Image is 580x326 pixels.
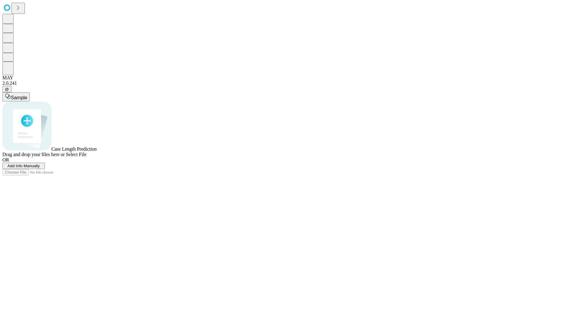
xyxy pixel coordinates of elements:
span: @ [5,87,9,91]
span: Sample [11,95,27,100]
span: Case Length Prediction [51,146,97,152]
button: Sample [2,92,30,101]
span: OR [2,157,9,162]
span: Add Info Manually [8,164,40,168]
button: Add Info Manually [2,163,45,169]
div: 2.0.241 [2,81,578,86]
span: Drag and drop your files here or [2,152,65,157]
button: @ [2,86,11,92]
div: MAY [2,75,578,81]
span: Select File [66,152,86,157]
